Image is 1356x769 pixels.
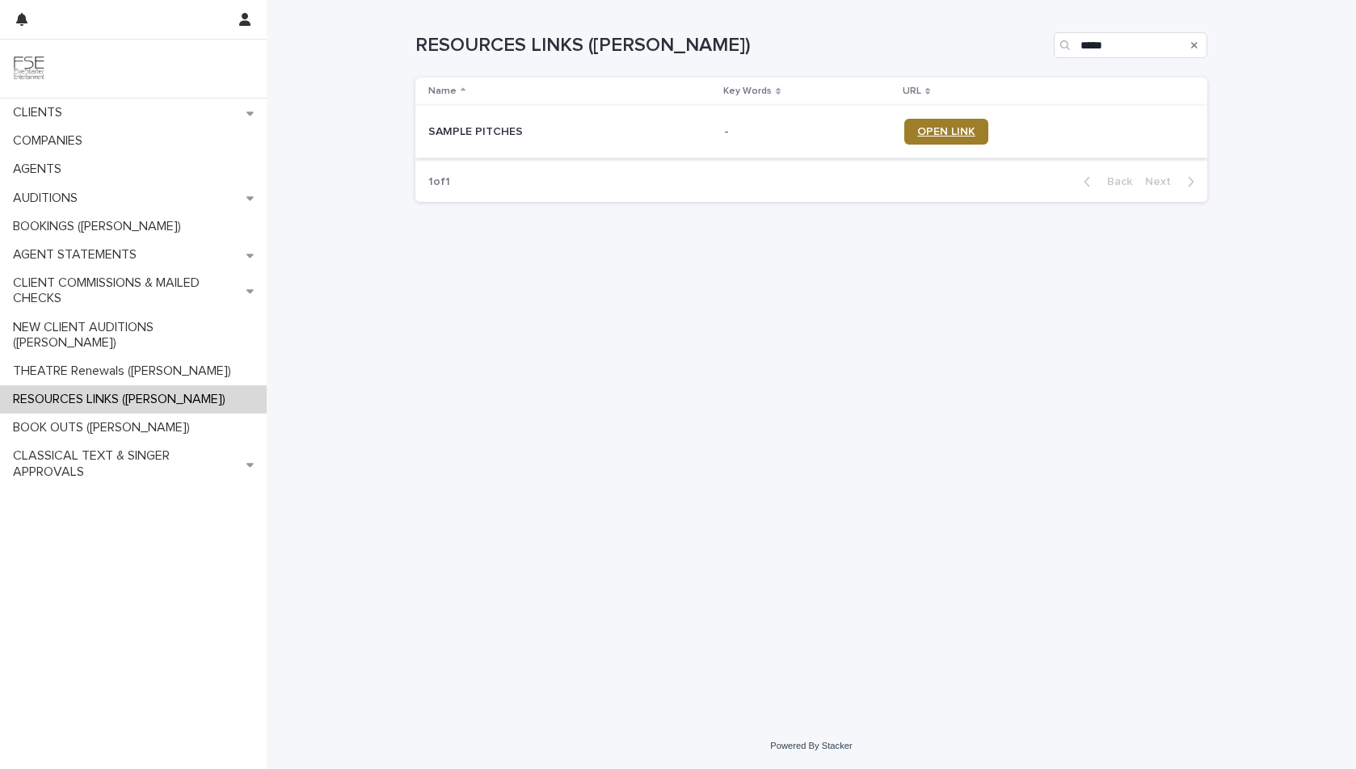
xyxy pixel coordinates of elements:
[917,126,975,137] span: OPEN LINK
[1054,32,1207,58] input: Search
[6,105,75,120] p: CLIENTS
[6,448,246,479] p: CLASSICAL TEXT & SINGER APPROVALS
[415,106,1207,158] tr: SAMPLE PITCHESSAMPLE PITCHES -OPEN LINK
[6,133,95,149] p: COMPANIES
[6,420,203,435] p: BOOK OUTS ([PERSON_NAME])
[428,82,457,100] p: Name
[6,191,91,206] p: AUDITIONS
[903,82,921,100] p: URL
[725,125,891,139] p: -
[415,34,1047,57] h1: RESOURCES LINKS ([PERSON_NAME])
[1145,176,1181,187] span: Next
[1097,176,1132,187] span: Back
[6,247,149,263] p: AGENT STATEMENTS
[770,741,852,750] a: Powered By Stacker
[6,392,238,407] p: RESOURCES LINKS ([PERSON_NAME])
[904,119,988,145] a: OPEN LINK
[1071,174,1139,189] button: Back
[6,162,74,177] p: AGENTS
[428,122,526,139] p: SAMPLE PITCHES
[415,162,463,202] p: 1 of 1
[6,275,246,306] p: CLIENT COMMISSIONS & MAILED CHECKS
[6,320,267,351] p: NEW CLIENT AUDITIONS ([PERSON_NAME])
[6,363,244,379] p: THEATRE Renewals ([PERSON_NAME])
[6,219,194,234] p: BOOKINGS ([PERSON_NAME])
[13,53,45,85] img: 9JgRvJ3ETPGCJDhvPVA5
[1139,174,1207,189] button: Next
[723,82,772,100] p: Key Words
